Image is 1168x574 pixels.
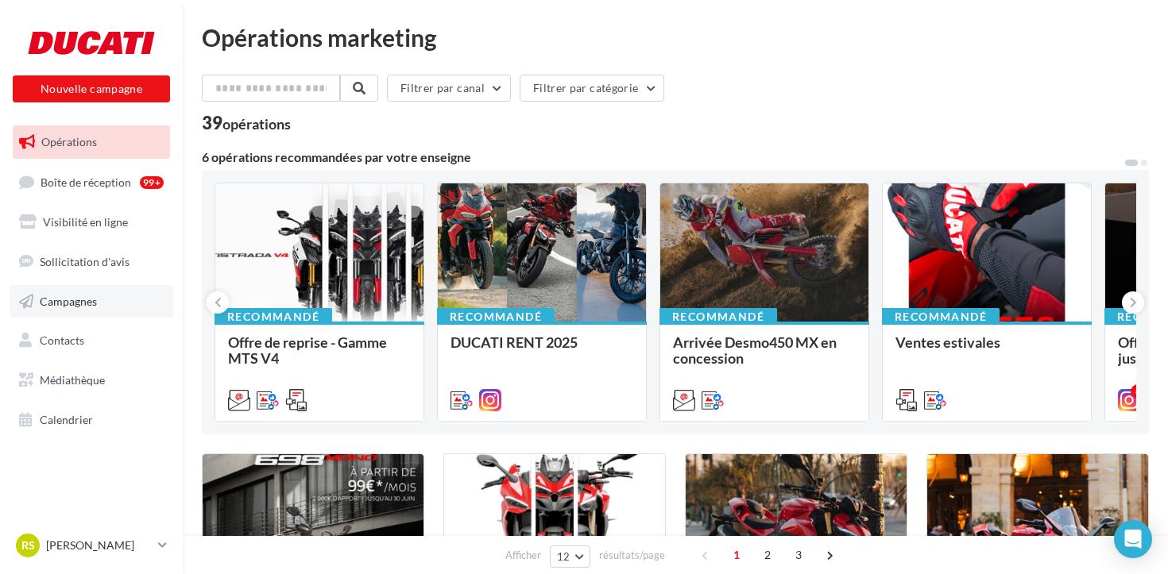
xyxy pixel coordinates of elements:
a: Calendrier [10,403,173,437]
a: Campagnes [10,285,173,318]
p: [PERSON_NAME] [46,537,152,553]
div: 8 [1131,384,1145,399]
span: 12 [557,550,570,563]
span: 3 [786,542,811,568]
span: Opérations [41,135,97,148]
a: Opérations [10,125,173,159]
span: DUCATI RENT 2025 [451,333,578,351]
span: Sollicitation d'avis [40,255,130,268]
span: Contacts [40,333,84,347]
span: Visibilité en ligne [43,215,128,229]
span: RS [21,537,35,553]
a: Contacts [10,324,173,357]
div: Recommandé [659,308,777,326]
div: Opérations marketing [202,25,1149,49]
div: 99+ [140,176,164,189]
div: Recommandé [215,308,332,326]
span: Offre de reprise - Gamme MTS V4 [228,333,387,367]
div: 6 opérations recommandées par votre enseigne [202,151,1124,164]
span: Afficher [505,548,541,563]
a: Boîte de réception99+ [10,165,173,199]
div: Open Intercom Messenger [1114,520,1152,558]
div: opérations [222,117,291,131]
span: Arrivée Desmo450 MX en concession [673,333,837,367]
button: Filtrer par catégorie [520,75,664,102]
span: Boîte de réception [41,175,131,188]
a: Sollicitation d'avis [10,245,173,279]
div: 39 [202,114,291,132]
span: Ventes estivales [895,333,1000,351]
span: 2 [755,542,780,568]
div: Recommandé [882,308,1000,326]
a: Médiathèque [10,364,173,397]
a: RS [PERSON_NAME] [13,530,170,561]
span: 1 [724,542,749,568]
span: Médiathèque [40,373,105,387]
a: Visibilité en ligne [10,206,173,239]
div: Recommandé [437,308,555,326]
button: Filtrer par canal [387,75,511,102]
span: Campagnes [40,294,97,307]
span: résultats/page [599,548,665,563]
span: Calendrier [40,413,93,426]
button: 12 [550,545,590,568]
button: Nouvelle campagne [13,75,170,102]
